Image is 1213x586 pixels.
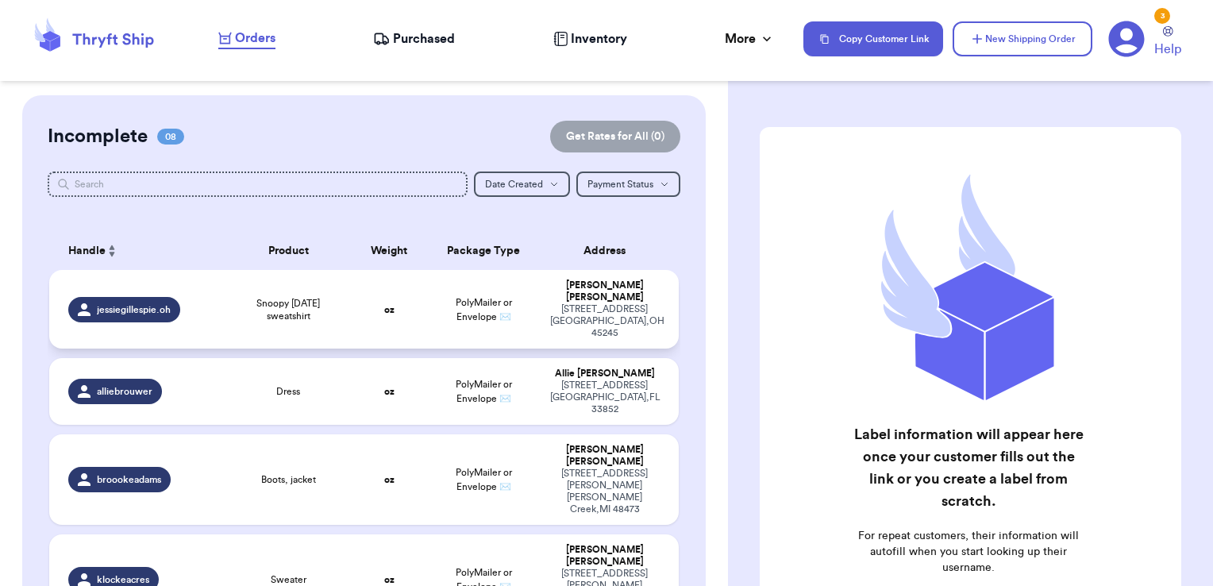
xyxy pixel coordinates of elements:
[261,473,316,486] span: Boots, jacket
[373,29,455,48] a: Purchased
[803,21,943,56] button: Copy Customer Link
[550,380,660,415] div: [STREET_ADDRESS] [GEOGRAPHIC_DATA] , FL 33852
[587,179,653,189] span: Payment Status
[393,29,455,48] span: Purchased
[276,385,300,398] span: Dress
[474,172,570,197] button: Date Created
[225,232,352,270] th: Product
[550,544,660,568] div: [PERSON_NAME] [PERSON_NAME]
[571,29,627,48] span: Inventory
[48,124,148,149] h2: Incomplete
[485,179,543,189] span: Date Created
[550,303,660,339] div: [STREET_ADDRESS] [GEOGRAPHIC_DATA] , OH 45245
[1108,21,1145,57] a: 3
[1154,40,1181,59] span: Help
[157,129,184,145] span: 08
[550,280,660,303] div: [PERSON_NAME] [PERSON_NAME]
[271,573,306,586] span: Sweater
[1154,26,1181,59] a: Help
[576,172,680,197] button: Payment Status
[97,473,161,486] span: broookeadams
[97,573,149,586] span: klockeacres
[352,232,427,270] th: Weight
[553,29,627,48] a: Inventory
[550,468,660,515] div: [STREET_ADDRESS][PERSON_NAME] [PERSON_NAME] Creek , MI 48473
[550,368,660,380] div: Allie [PERSON_NAME]
[384,387,395,396] strong: oz
[97,303,171,316] span: jessiegillespie.oh
[68,243,106,260] span: Handle
[235,297,342,322] span: Snoopy [DATE] sweatshirt
[953,21,1092,56] button: New Shipping Order
[384,475,395,484] strong: oz
[456,468,512,492] span: PolyMailer or Envelope ✉️
[541,232,680,270] th: Address
[456,298,512,322] span: PolyMailer or Envelope ✉️
[851,528,1087,576] p: For repeat customers, their information will autofill when you start looking up their username.
[1154,8,1170,24] div: 3
[106,241,118,260] button: Sort ascending
[427,232,541,270] th: Package Type
[97,385,152,398] span: alliebrouwer
[456,380,512,403] span: PolyMailer or Envelope ✉️
[550,444,660,468] div: [PERSON_NAME] [PERSON_NAME]
[48,172,468,197] input: Search
[384,575,395,584] strong: oz
[725,29,775,48] div: More
[384,305,395,314] strong: oz
[851,423,1087,512] h2: Label information will appear here once your customer fills out the link or you create a label fr...
[550,121,680,152] button: Get Rates for All (0)
[235,29,275,48] span: Orders
[218,29,275,49] a: Orders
